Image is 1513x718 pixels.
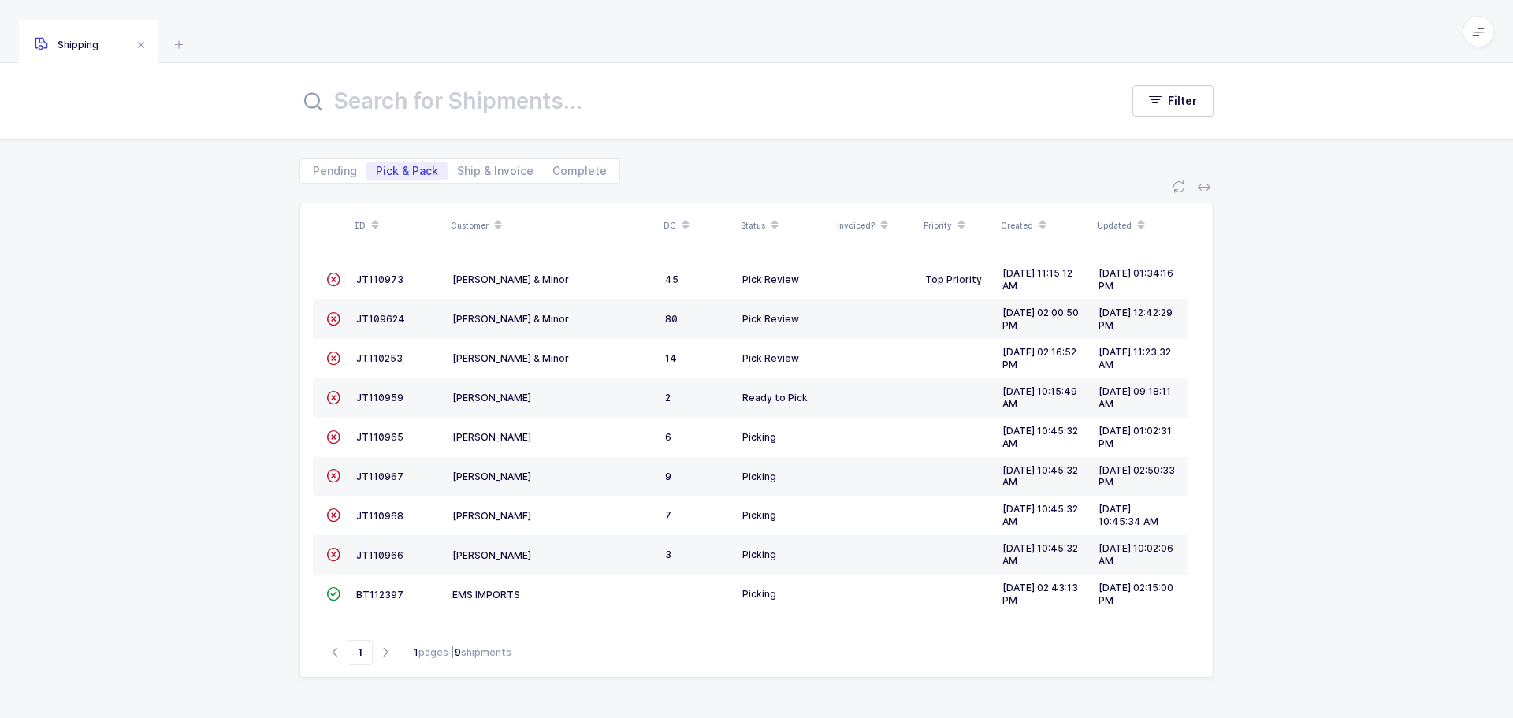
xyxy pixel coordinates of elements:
span: Pick & Pack [376,166,438,177]
span: Complete [552,166,607,177]
span: Filter [1168,93,1197,109]
button: Filter [1132,85,1214,117]
span: Pending [313,166,357,177]
span: Shipping [35,39,99,50]
span: Ship & Invoice [457,166,533,177]
input: Search for Shipments... [299,82,1101,120]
